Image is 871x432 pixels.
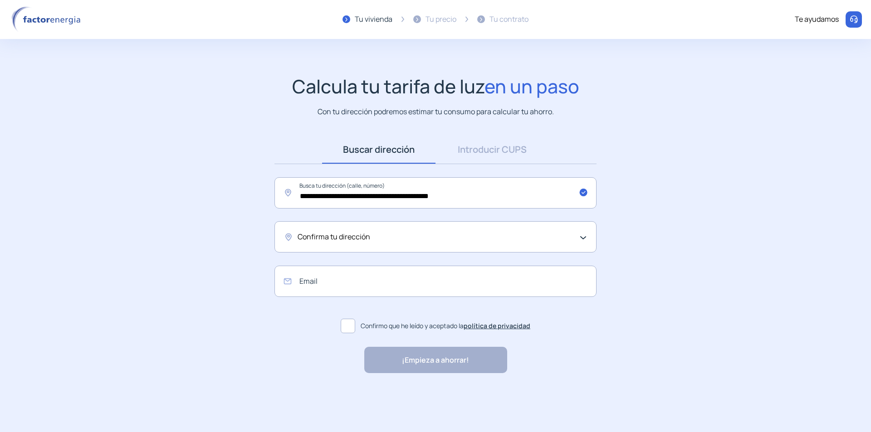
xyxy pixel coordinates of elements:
span: Confirma tu dirección [298,231,370,243]
div: Te ayudamos [795,14,839,25]
img: logo factor [9,6,86,33]
p: Con tu dirección podremos estimar tu consumo para calcular tu ahorro. [318,106,554,117]
div: Tu vivienda [355,14,392,25]
span: Confirmo que he leído y aceptado la [361,321,530,331]
img: llamar [849,15,858,24]
a: Introducir CUPS [435,136,549,164]
div: Tu precio [426,14,456,25]
div: Tu contrato [489,14,528,25]
a: política de privacidad [464,321,530,330]
span: en un paso [484,73,579,99]
h1: Calcula tu tarifa de luz [292,75,579,97]
a: Buscar dirección [322,136,435,164]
